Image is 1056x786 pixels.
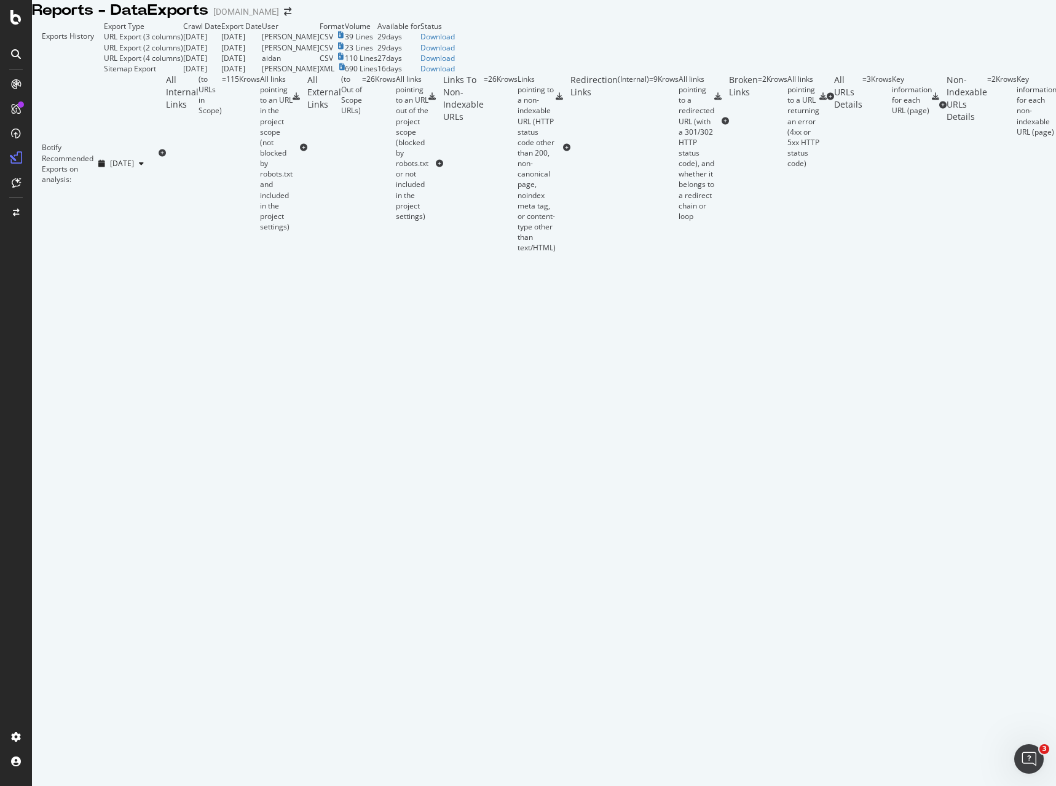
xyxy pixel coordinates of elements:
b: SiteCrawler [79,271,135,281]
td: [DATE] [183,31,221,42]
td: [DATE] [221,31,262,42]
div: Broken Links [729,74,758,169]
div: csv-export [714,93,722,100]
div: Redirection Links [570,74,618,221]
td: [PERSON_NAME] [262,31,320,42]
div: Key information for each URL (page) [892,74,932,116]
div: CSV [320,31,333,42]
td: [DATE] [183,42,221,53]
div: You can then export this report as CSV to have a complete list for fixing the broken links . [20,491,320,515]
div: Is that what you were looking for?Customer Support • 3m ago [10,525,176,552]
button: Send a message… [388,687,408,707]
a: Download [420,31,455,42]
li: Click on the 404 section of the HTTP Status Codes Distribution chart or the 404 URLs link in the ... [29,285,320,308]
div: Sitemap Export [104,63,156,74]
td: 39 Lines [345,31,377,42]
h1: Customer Support [60,6,148,15]
a: Download [420,42,455,53]
div: The team will get back to you on this. Our usual reply time is under 2 hours.You'll get replies h... [10,119,349,181]
div: Exports History [42,31,94,64]
div: How can you see the referring page for 404 error pages [153,82,413,109]
button: Gif picker [39,692,49,702]
li: The page is linked from the URL shown in the Source - Full URL column [29,420,320,443]
div: Customer Support says… [10,119,413,183]
span: 2025 Aug. 8th [110,158,134,169]
a: Download [420,63,455,74]
div: How can you see the referring page for 404 error pages [163,89,403,101]
td: Status [420,21,455,31]
b: Understanding the Results: [20,388,153,398]
td: 110 Lines [345,53,377,63]
div: XML [320,63,334,74]
div: [DOMAIN_NAME] [213,6,279,18]
div: = 9K rows [649,74,679,221]
div: = 2K rows [758,74,787,169]
td: 29 days [377,31,420,42]
div: = 2K rows [987,74,1017,137]
div: Is that what you were looking for? [20,532,166,544]
div: Customer Support says… [10,203,413,525]
td: 16 days [377,63,420,74]
td: [DATE] [221,53,262,63]
div: Non-Indexable URLs Details [947,74,987,137]
div: Links pointing to a non-indexable URL (HTTP status code other than 200, non-canonical page, noind... [518,74,556,253]
li: The Source - Full URL column creates an individual record for each page that links to the 404 page [29,359,320,381]
div: New messages divider [10,193,413,193]
div: To see the referring pages for 404 error pages in Botify, you'll need to create a report that sho... [10,203,329,523]
td: 23 Lines [345,42,377,53]
a: Download [420,53,455,63]
td: [PERSON_NAME] [262,42,320,53]
button: go back [8,5,31,28]
b: HTTP Codes [143,271,200,281]
div: All URLs Details [834,74,862,120]
div: The team will get back to you on this. Our usual reply time is under 2 hours. You'll get replies ... [20,126,339,174]
td: 690 Lines [345,63,377,74]
div: All links pointing to an URL out of the project scope (blocked by robots.txt or not included in t... [396,74,428,221]
div: csv-export [819,93,827,100]
div: Robert says… [10,82,413,119]
button: [DATE] [93,154,149,173]
button: Home [392,5,415,28]
b: Source - Full URL [137,344,219,354]
td: [PERSON_NAME] [262,63,320,74]
button: Emoji picker [19,692,29,702]
td: Export Type [104,21,183,31]
div: = 115K rows [222,74,260,232]
td: Crawl Date [183,21,221,31]
div: = 26K rows [484,74,518,253]
iframe: Intercom live chat [1014,744,1044,774]
div: ( Internal ) [618,74,649,221]
div: To see the referring pages for 404 error pages in Botify, you'll need to create a report that sho... [20,210,320,247]
td: Format [320,21,345,31]
span: 3 [1039,744,1049,754]
li: Navigate to > report [29,271,320,282]
div: URL Export (2 columns) [104,42,183,53]
div: csv-export [932,93,939,100]
td: [DATE] [221,63,262,74]
td: [DATE] [221,42,262,53]
td: 29 days [377,42,420,53]
b: HTTP Code [68,344,121,354]
td: [DATE] [183,63,221,74]
button: Upload attachment [58,692,68,702]
div: csv-export [293,93,300,100]
b: [PERSON_NAME][EMAIL_ADDRESS][PERSON_NAME][DOMAIN_NAME] [20,151,310,173]
div: All links pointing to an URL in the project scope (not blocked by robots.txt and included in the ... [260,74,293,232]
b: Step 1: Create the 404 Report [20,253,165,263]
div: This approach will show you exactly which pages on your site contain links pointing to 404 error ... [20,450,320,486]
div: ( to URLs in Scope ) [199,74,222,232]
a: Source reference 9276044: [232,299,242,309]
textarea: Message… [10,666,412,687]
div: All links pointing to a URL returning an error (4xx or 5xx HTTP status code) [787,74,819,169]
td: Volume [345,21,377,31]
li: In the URL Explorer report that appears, add the following columns: and [29,333,320,355]
div: csv-export [556,93,563,100]
div: ( to Out of Scope URLs ) [341,74,362,221]
div: All links pointing to a redirected URL (with a 301/302 HTTP status code), and whether it belongs ... [679,74,714,221]
td: [DATE] [183,53,221,63]
td: Available for [377,21,420,31]
td: Export Date [221,21,262,31]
